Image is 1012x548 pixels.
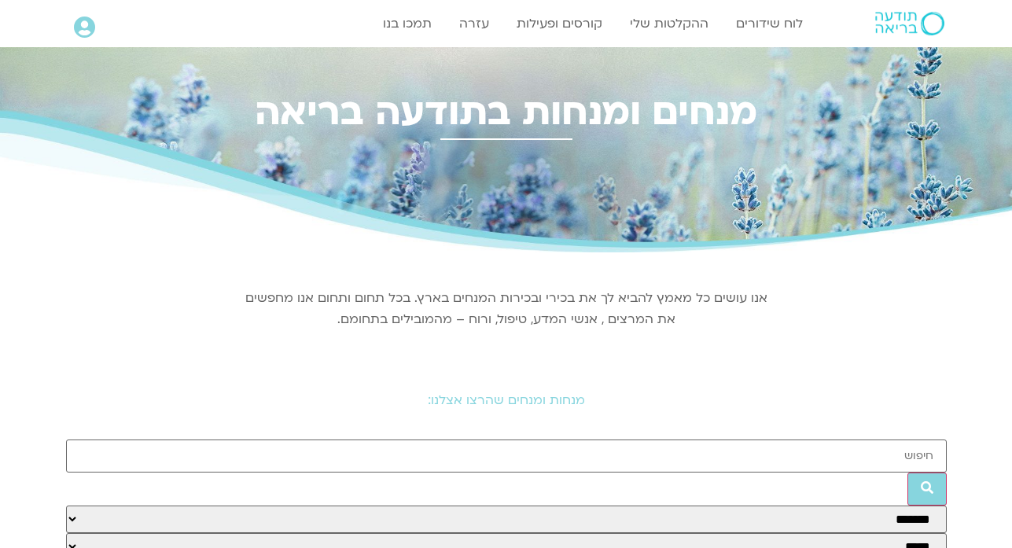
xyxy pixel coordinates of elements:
[728,9,811,39] a: לוח שידורים
[66,90,947,134] h2: מנחים ומנחות בתודעה בריאה
[451,9,497,39] a: עזרה
[622,9,716,39] a: ההקלטות שלי
[66,440,947,473] input: חיפוש
[875,12,944,35] img: תודעה בריאה
[243,288,770,330] p: אנו עושים כל מאמץ להביא לך את בכירי ובכירות המנחים בארץ. בכל תחום ותחום אנו מחפשים את המרצים , אנ...
[509,9,610,39] a: קורסים ופעילות
[375,9,440,39] a: תמכו בנו
[66,393,947,407] h2: מנחות ומנחים שהרצו אצלנו:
